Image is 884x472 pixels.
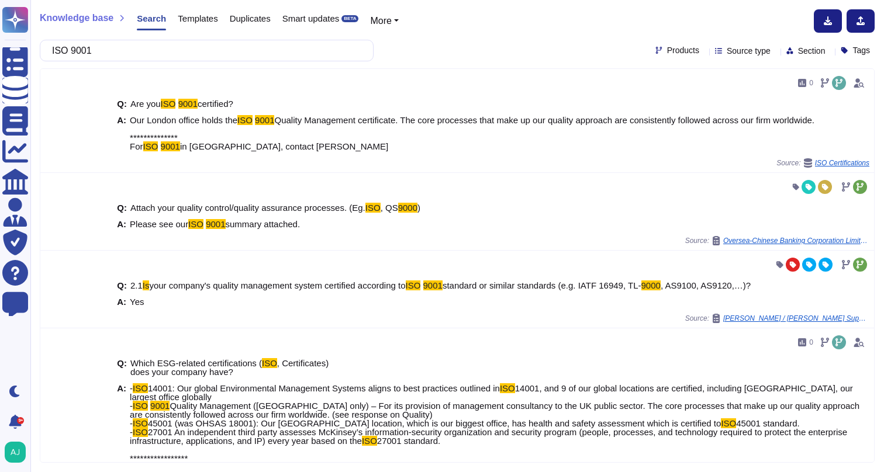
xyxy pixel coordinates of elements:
mark: ISO [237,115,253,125]
mark: ISO [406,280,421,290]
span: , Certificates) does your company have? [130,358,329,377]
span: Products [667,46,699,54]
mark: 9001 [161,141,180,151]
span: More [370,16,391,26]
span: Source: [685,314,869,323]
span: standard or similar standards (e.g. IATF 16949, TL- [443,280,641,290]
span: Source: [776,158,869,168]
span: Tags [852,46,870,54]
span: certified? [198,99,233,109]
b: A: [117,297,126,306]
span: Knowledge base [40,13,113,23]
span: , QS [381,203,398,213]
span: 45001 standard. - [130,418,800,437]
mark: 9001 [255,115,274,125]
span: Are you [130,99,161,109]
span: Section [798,47,826,55]
mark: 9001 [150,401,170,411]
span: - [130,383,133,393]
mark: ISO [133,418,148,428]
mark: 9001 [423,280,443,290]
span: Templates [178,14,217,23]
mark: ISO [362,436,377,446]
b: A: [117,116,126,151]
mark: ISO [365,203,381,213]
span: Quality Management certificate. The core processes that make up our quality approach are consiste... [130,115,814,151]
span: Source type [727,47,771,55]
mark: ISO [143,141,158,151]
mark: 9001 [206,219,225,229]
mark: ISO [188,219,203,229]
span: Smart updates [282,14,340,23]
span: in [GEOGRAPHIC_DATA], contact [PERSON_NAME] [180,141,388,151]
div: 9+ [17,417,24,424]
mark: 9001 [178,99,198,109]
mark: ISO [262,358,277,368]
b: Q: [117,99,127,108]
mark: ISO [133,427,148,437]
span: 14001: Our global Environmental Management Systems aligns to best practices outlined in [148,383,500,393]
b: Q: [117,359,127,376]
mark: Is [143,280,150,290]
b: A: [117,220,126,228]
button: user [2,439,34,465]
span: [PERSON_NAME] / [PERSON_NAME] Supplier Portal Questionnaire Export [723,315,869,322]
span: Search [137,14,166,23]
b: Q: [117,281,127,290]
span: ISO Certifications [815,159,869,166]
span: 0 [809,339,813,346]
span: Yes [130,297,144,307]
mark: ISO [133,383,148,393]
div: BETA [341,15,358,22]
span: summary attached. [226,219,301,229]
span: Attach your quality control/quality assurance processes. (Eg. [130,203,365,213]
mark: ISO [721,418,736,428]
mark: ISO [133,401,148,411]
span: your company's quality management system certified according to [149,280,405,290]
span: ) [417,203,420,213]
img: user [5,442,26,463]
span: Please see our [130,219,188,229]
span: , AS9100, AS9120,…)? [661,280,751,290]
input: Search a question or template... [46,40,361,61]
mark: 9000 [398,203,417,213]
span: 2.1 [130,280,143,290]
span: 27001 An independent third party assesses McKinsey’s information-security organization and securi... [130,427,847,446]
span: Which ESG-related certifications ( [130,358,262,368]
span: 0 [809,79,813,86]
span: Our London office holds the [130,115,237,125]
span: Quality Management ([GEOGRAPHIC_DATA] only) – For its provision of management consultancy to the ... [130,401,859,428]
mark: ISO [500,383,515,393]
span: 14001, and 9 of our global locations are certified, including [GEOGRAPHIC_DATA], our largest offi... [130,383,853,411]
span: Oversea-Chinese Banking Corporation Limited / 0000015868 - RE: Time-sensitive | RFP submission du... [723,237,869,244]
b: Q: [117,203,127,212]
mark: ISO [161,99,176,109]
span: 45001 (was OHSAS 18001): Our [GEOGRAPHIC_DATA] location, which is our biggest office, has health ... [148,418,721,428]
span: Duplicates [230,14,271,23]
button: More [370,14,399,28]
mark: 9000 [641,280,661,290]
span: Source: [685,236,869,245]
